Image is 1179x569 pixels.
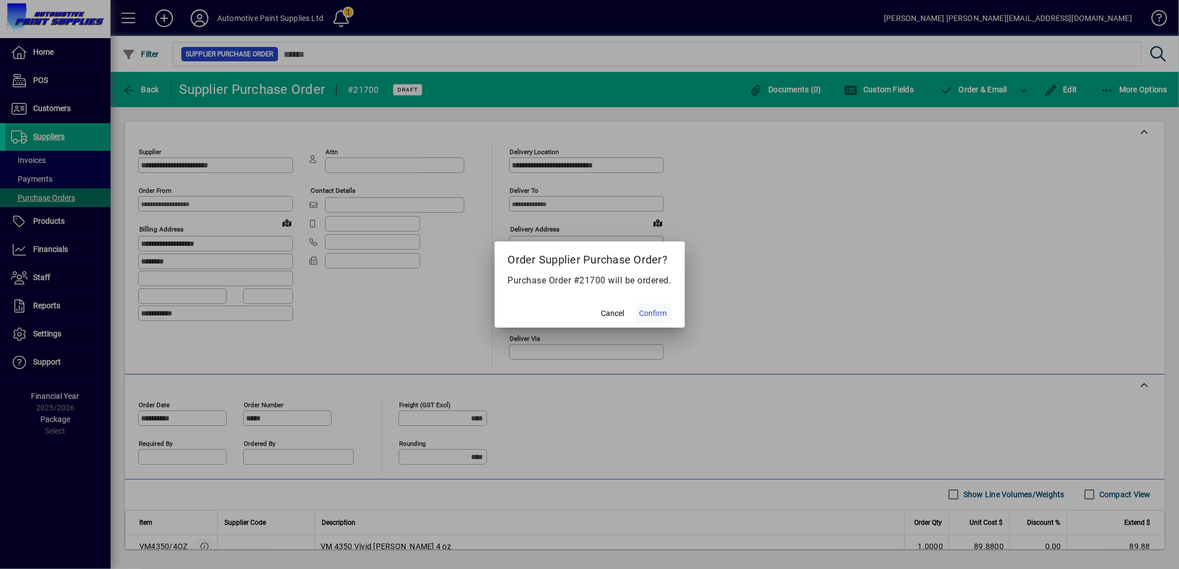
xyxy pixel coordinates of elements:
h2: Order Supplier Purchase Order? [495,241,685,273]
button: Confirm [635,303,672,323]
span: Cancel [601,308,625,319]
button: Cancel [595,303,631,323]
span: Confirm [640,308,667,319]
p: Purchase Order #21700 will be ordered. [508,274,672,287]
